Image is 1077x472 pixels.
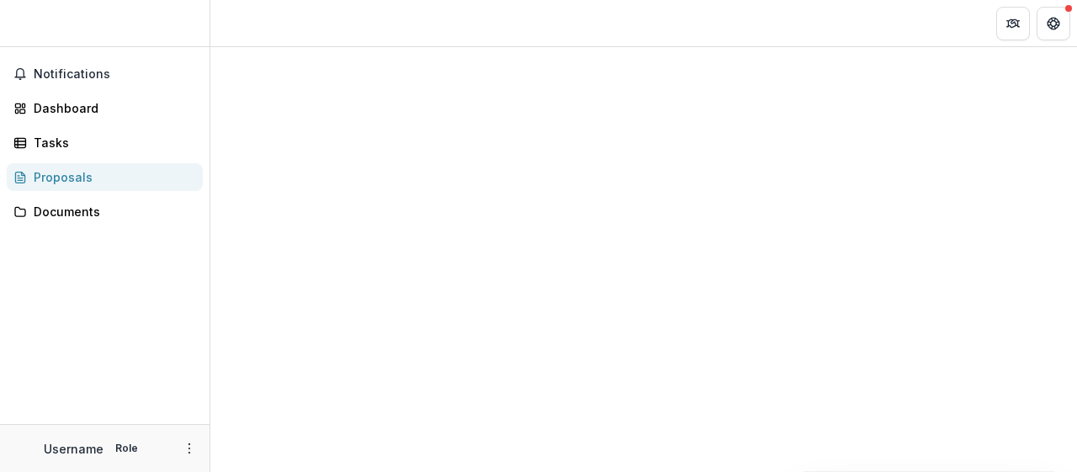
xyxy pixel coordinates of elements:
p: Username [44,440,103,458]
a: Tasks [7,129,203,156]
div: Documents [34,203,189,220]
button: More [179,438,199,459]
a: Documents [7,198,203,225]
button: Notifications [7,61,203,88]
a: Dashboard [7,94,203,122]
p: Role [110,441,143,456]
span: Notifications [34,67,196,82]
button: Partners [996,7,1030,40]
div: Tasks [34,134,189,151]
div: Dashboard [34,99,189,117]
button: Get Help [1037,7,1070,40]
div: Proposals [34,168,189,186]
a: Proposals [7,163,203,191]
